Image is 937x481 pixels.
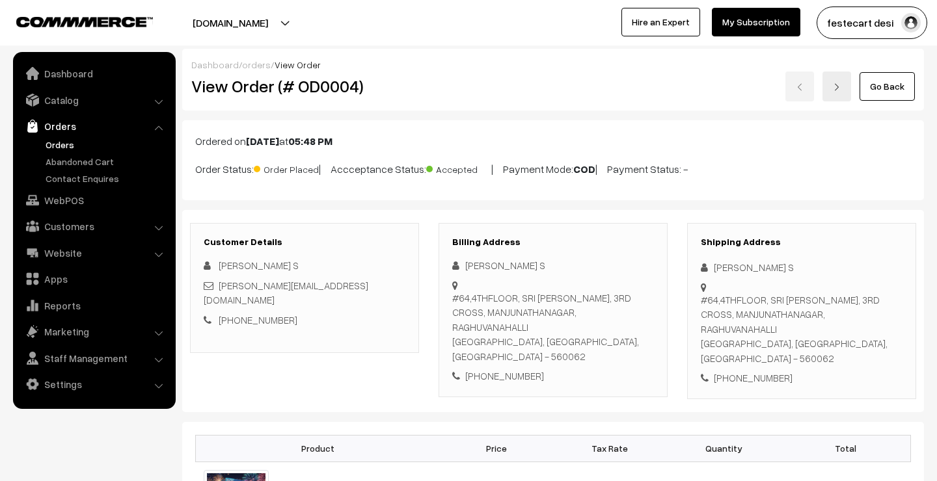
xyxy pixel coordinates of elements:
a: Staff Management [16,346,171,370]
h3: Customer Details [204,237,405,248]
div: [PERSON_NAME] S [701,260,903,275]
div: [PERSON_NAME] S [452,258,654,273]
div: #64,4THFLOOR, SRI [PERSON_NAME], 3RD CROSS, MANJUNATHANAGAR, RAGHUVANAHALLI [GEOGRAPHIC_DATA], [G... [701,292,903,366]
a: [PHONE_NUMBER] [219,314,297,326]
a: Hire an Expert [621,8,700,36]
a: Marketing [16,320,171,343]
a: Settings [16,372,171,396]
th: Product [196,435,440,461]
div: / / [191,58,915,71]
span: View Order [275,59,321,70]
a: COMMMERCE [16,13,130,29]
img: user [901,13,921,32]
span: Order Placed [254,159,319,176]
a: Abandoned Cart [42,155,171,168]
a: Orders [42,138,171,151]
th: Quantity [667,435,781,461]
th: Tax Rate [553,435,667,461]
b: 05:48 PM [288,135,333,148]
span: [PERSON_NAME] S [219,259,299,271]
a: Orders [16,114,171,138]
div: #64,4THFLOOR, SRI [PERSON_NAME], 3RD CROSS, MANJUNATHANAGAR, RAGHUVANAHALLI [GEOGRAPHIC_DATA], [G... [452,291,654,364]
p: Order Status: | Accceptance Status: | Payment Mode: | Payment Status: - [195,159,911,177]
a: Website [16,241,171,265]
a: Catalog [16,88,171,112]
a: [PERSON_NAME][EMAIL_ADDRESS][DOMAIN_NAME] [204,279,368,306]
h2: View Order (# OD0004) [191,76,420,96]
h3: Billing Address [452,237,654,248]
a: Apps [16,267,171,291]
span: Accepted [426,159,491,176]
a: WebPOS [16,188,171,212]
th: Price [439,435,553,461]
p: Ordered on at [195,133,911,149]
a: Go Back [860,72,915,101]
h3: Shipping Address [701,237,903,248]
button: [DOMAIN_NAME] [147,6,314,39]
a: Customers [16,214,171,238]
th: Total [781,435,911,461]
a: Reports [16,294,171,317]
img: COMMMERCE [16,17,153,27]
a: Dashboard [191,59,239,70]
div: [PHONE_NUMBER] [701,370,903,385]
a: My Subscription [712,8,800,36]
div: [PHONE_NUMBER] [452,369,654,383]
button: festecart desi [817,6,927,39]
a: Contact Enquires [42,172,171,185]
a: orders [242,59,271,70]
b: [DATE] [246,135,279,148]
b: COD [573,162,595,175]
a: Dashboard [16,62,171,85]
img: right-arrow.png [833,83,841,91]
